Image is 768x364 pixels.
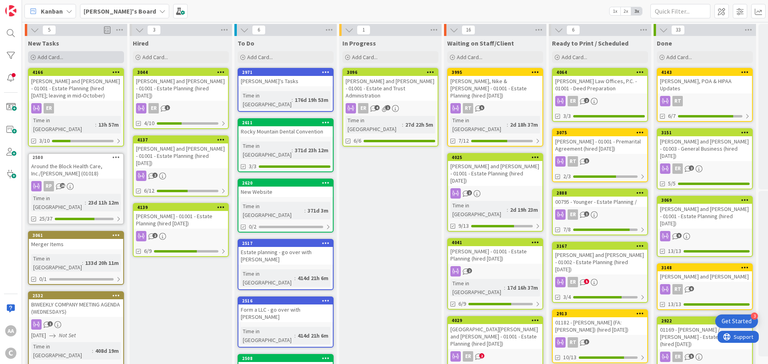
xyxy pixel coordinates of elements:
[658,69,752,93] div: 4143[PERSON_NAME], POA & HIPAA Updates
[346,116,402,133] div: Time in [GEOGRAPHIC_DATA]
[661,265,752,271] div: 3148
[32,155,123,160] div: 2580
[448,154,542,161] div: 4025
[29,239,123,249] div: Merger Items
[238,240,333,265] div: 2517Estate planning - go over with [PERSON_NAME]
[553,337,647,348] div: RT
[584,98,589,103] span: 2
[452,318,542,323] div: 4029
[293,146,330,155] div: 371d 23h 12m
[658,264,752,271] div: 3148
[553,277,647,287] div: ER
[553,136,647,154] div: [PERSON_NAME] - 01001 - Premarital Agreement (hired [DATE])
[553,250,647,274] div: [PERSON_NAME] and [PERSON_NAME] - 01002 - Estate Planning (hired [DATE])
[39,215,52,223] span: 25/37
[342,39,376,47] span: In Progress
[631,7,642,15] span: 3x
[479,353,484,358] span: 2
[658,136,752,161] div: [PERSON_NAME] and [PERSON_NAME] - 01003 - General Business (hired [DATE])
[29,154,123,179] div: 2580Around the Block Health Care, Inc./[PERSON_NAME] (01018)
[584,339,589,344] span: 3
[553,209,647,220] div: ER
[568,96,578,106] div: ER
[292,95,293,104] span: :
[293,95,330,104] div: 176d 19h 53m
[553,243,647,250] div: 3167
[354,137,361,145] span: 6/6
[29,292,123,299] div: 2532
[294,274,296,282] span: :
[553,156,647,167] div: RT
[374,105,380,110] span: 4
[661,197,752,203] div: 3069
[82,259,83,267] span: :
[672,284,683,294] div: RT
[584,279,589,284] span: 5
[152,233,158,238] span: 2
[238,179,334,233] a: 2620New WebsiteTime in [GEOGRAPHIC_DATA]:371d 3m0/2
[672,163,683,174] div: ER
[666,54,692,61] span: Add Card...
[32,293,123,298] div: 2532
[242,180,333,186] div: 2620
[566,25,580,35] span: 6
[238,69,333,76] div: 2971
[238,247,333,265] div: Estate planning - go over with [PERSON_NAME]
[31,331,46,340] span: [DATE]
[238,69,333,86] div: 2971[PERSON_NAME]'s Tasks
[137,70,228,75] div: 3044
[296,274,330,282] div: 414d 21h 6m
[31,116,95,133] div: Time in [GEOGRAPHIC_DATA]
[658,163,752,174] div: ER
[41,6,63,16] span: Kanban
[238,179,333,187] div: 2620
[553,129,647,136] div: 3075
[29,76,123,101] div: [PERSON_NAME] and [PERSON_NAME] - 01001 - Estate Planning (hired [DATE]; leaving in mid-October)
[306,206,330,215] div: 371d 3m
[672,96,683,106] div: RT
[134,136,228,168] div: 4137[PERSON_NAME] and [PERSON_NAME] - 01001 - Estate Planning (hired [DATE])
[462,25,475,35] span: 16
[402,120,403,129] span: :
[242,356,333,361] div: 2508
[657,39,672,47] span: Done
[28,231,124,285] a: 3061Merger ItemsTime in [GEOGRAPHIC_DATA]:133d 20h 11m0/1
[672,352,683,362] div: ER
[85,198,86,207] span: :
[44,181,54,191] div: RP
[447,153,543,232] a: 4025[PERSON_NAME] and [PERSON_NAME] - 01001 - Estate Planning (hired [DATE])Time in [GEOGRAPHIC_D...
[39,137,50,145] span: 3/10
[552,242,648,303] a: 3167[PERSON_NAME] and [PERSON_NAME] - 01002 - Estate Planning (hired [DATE])ER3/4
[657,128,753,189] a: 3151[PERSON_NAME] and [PERSON_NAME] - 01003 - General Business (hired [DATE])ER5/5
[44,103,54,113] div: ER
[552,39,628,47] span: Ready to Print / Scheduled
[165,105,170,110] span: 1
[29,161,123,179] div: Around the Block Health Care, Inc./[PERSON_NAME] (01018)
[458,137,469,145] span: 7/12
[247,54,273,61] span: Add Card...
[657,196,753,257] a: 3069[PERSON_NAME] and [PERSON_NAME] - 01001 - Estate Planning (hired [DATE])13/13
[658,271,752,282] div: [PERSON_NAME] and [PERSON_NAME]
[668,112,676,120] span: 6/7
[385,105,390,110] span: 1
[568,156,578,167] div: RT
[447,39,514,47] span: Waiting on Staff/Client
[467,190,472,195] span: 2
[238,239,334,290] a: 2517Estate planning - go over with [PERSON_NAME]Time in [GEOGRAPHIC_DATA]:414d 21h 6m
[241,269,294,287] div: Time in [GEOGRAPHIC_DATA]
[133,135,229,197] a: 4137[PERSON_NAME] and [PERSON_NAME] - 01001 - Estate Planning (hired [DATE])6/12
[553,76,647,93] div: [PERSON_NAME] Law Offices, P.C. - 01001 - Deed Preparation
[134,204,228,211] div: 4139
[661,70,752,75] div: 4143
[134,103,228,113] div: ER
[238,68,334,112] a: 2971[PERSON_NAME]'s TasksTime in [GEOGRAPHIC_DATA]:176d 19h 53m
[31,254,82,272] div: Time in [GEOGRAPHIC_DATA]
[658,324,752,349] div: 01169 - [PERSON_NAME] / [PERSON_NAME] - Estate Planning (hired [DATE])
[241,202,304,219] div: Time in [GEOGRAPHIC_DATA]
[29,103,123,113] div: ER
[28,39,59,47] span: New Tasks
[463,103,473,113] div: RT
[658,352,752,362] div: ER
[689,286,694,291] span: 6
[556,130,647,135] div: 3075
